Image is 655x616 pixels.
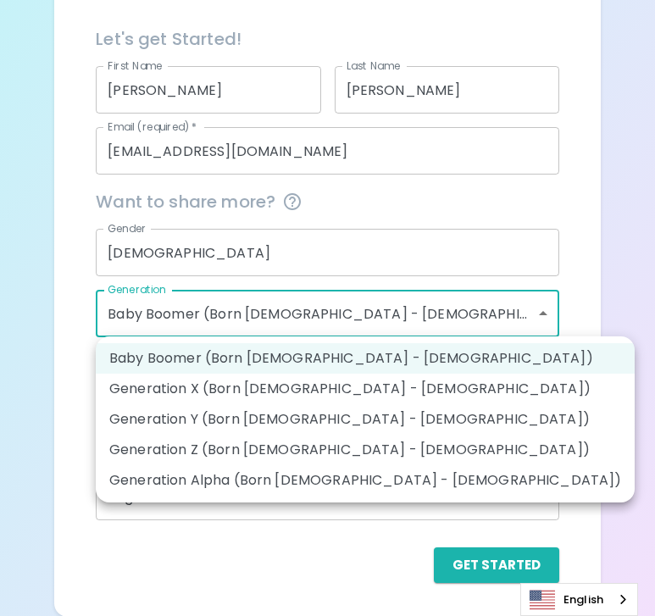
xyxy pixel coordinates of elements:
aside: Language selected: English [520,583,638,616]
li: Baby Boomer (Born [DEMOGRAPHIC_DATA] - [DEMOGRAPHIC_DATA]) [96,343,635,374]
div: Language [520,583,638,616]
li: Generation Z (Born [DEMOGRAPHIC_DATA] - [DEMOGRAPHIC_DATA]) [96,435,635,465]
a: English [521,584,637,615]
li: Generation Alpha (Born [DEMOGRAPHIC_DATA] - [DEMOGRAPHIC_DATA]) [96,465,635,496]
li: Generation Y (Born [DEMOGRAPHIC_DATA] - [DEMOGRAPHIC_DATA]) [96,404,635,435]
li: Generation X (Born [DEMOGRAPHIC_DATA] - [DEMOGRAPHIC_DATA]) [96,374,635,404]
